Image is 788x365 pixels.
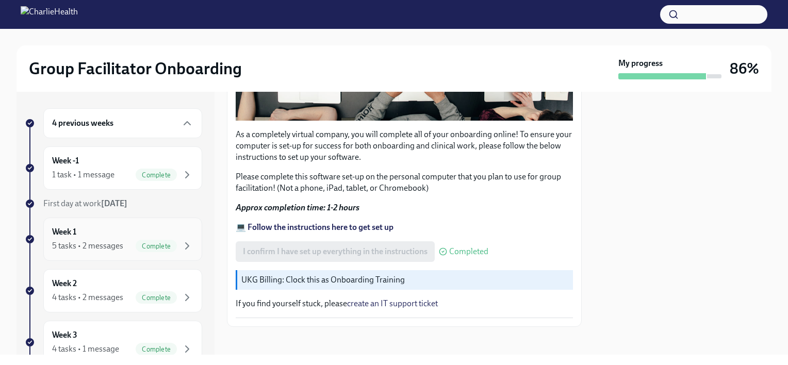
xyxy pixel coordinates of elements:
[25,146,202,190] a: Week -11 task • 1 messageComplete
[136,345,177,353] span: Complete
[52,329,77,341] h6: Week 3
[136,294,177,302] span: Complete
[52,155,79,167] h6: Week -1
[21,6,78,23] img: CharlieHealth
[52,240,123,252] div: 5 tasks • 2 messages
[25,198,202,209] a: First day at work[DATE]
[52,278,77,289] h6: Week 2
[52,169,114,180] div: 1 task • 1 message
[25,218,202,261] a: Week 15 tasks • 2 messagesComplete
[236,298,573,309] p: If you find yourself stuck, please
[136,242,177,250] span: Complete
[730,59,759,78] h3: 86%
[449,247,488,256] span: Completed
[236,222,393,232] a: 💻 Follow the instructions here to get set up
[52,343,119,355] div: 4 tasks • 1 message
[52,226,76,238] h6: Week 1
[241,274,569,286] p: UKG Billing: Clock this as Onboarding Training
[43,198,127,208] span: First day at work
[101,198,127,208] strong: [DATE]
[43,108,202,138] div: 4 previous weeks
[25,269,202,312] a: Week 24 tasks • 2 messagesComplete
[52,118,113,129] h6: 4 previous weeks
[618,58,663,69] strong: My progress
[25,321,202,364] a: Week 34 tasks • 1 messageComplete
[52,292,123,303] div: 4 tasks • 2 messages
[236,171,573,194] p: Please complete this software set-up on the personal computer that you plan to use for group faci...
[236,129,573,163] p: As a completely virtual company, you will complete all of your onboarding online! To ensure your ...
[136,171,177,179] span: Complete
[29,58,242,79] h2: Group Facilitator Onboarding
[236,203,359,212] strong: Approx completion time: 1-2 hours
[347,298,438,308] a: create an IT support ticket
